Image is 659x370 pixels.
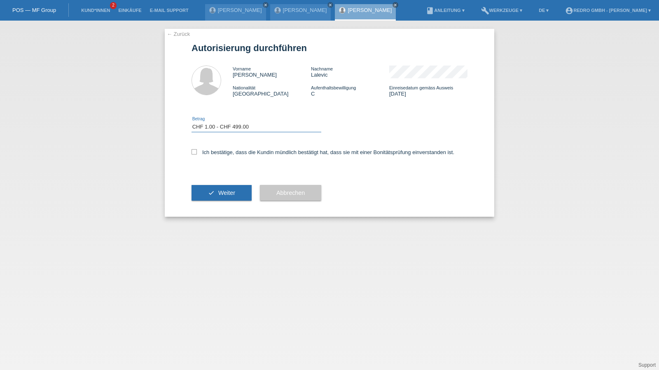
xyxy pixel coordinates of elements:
i: account_circle [565,7,573,15]
span: Einreisedatum gemäss Ausweis [389,85,453,90]
a: [PERSON_NAME] [348,7,392,13]
div: C [311,84,389,97]
i: close [328,3,332,7]
span: Nationalität [233,85,255,90]
span: Nachname [311,66,333,71]
span: Abbrechen [276,190,305,196]
a: E-Mail Support [146,8,193,13]
label: Ich bestätige, dass die Kundin mündlich bestätigt hat, dass sie mit einer Bonitätsprüfung einvers... [192,149,454,155]
a: close [263,2,269,8]
span: Vorname [233,66,251,71]
span: 2 [110,2,117,9]
a: account_circleRedro GmbH - [PERSON_NAME] ▾ [561,8,655,13]
button: check Weiter [192,185,252,201]
a: [PERSON_NAME] [283,7,327,13]
a: buildWerkzeuge ▾ [477,8,527,13]
div: [DATE] [389,84,467,97]
a: close [393,2,398,8]
i: close [264,3,268,7]
div: Lalevic [311,66,389,78]
a: Kund*innen [77,8,114,13]
i: close [393,3,397,7]
i: check [208,190,215,196]
span: Weiter [218,190,235,196]
div: [PERSON_NAME] [233,66,311,78]
i: build [481,7,489,15]
a: Support [638,362,656,368]
i: book [426,7,434,15]
a: ← Zurück [167,31,190,37]
span: Aufenthaltsbewilligung [311,85,356,90]
a: POS — MF Group [12,7,56,13]
h1: Autorisierung durchführen [192,43,467,53]
a: [PERSON_NAME] [218,7,262,13]
a: bookAnleitung ▾ [422,8,468,13]
a: Einkäufe [114,8,145,13]
a: close [327,2,333,8]
button: Abbrechen [260,185,321,201]
a: DE ▾ [535,8,553,13]
div: [GEOGRAPHIC_DATA] [233,84,311,97]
